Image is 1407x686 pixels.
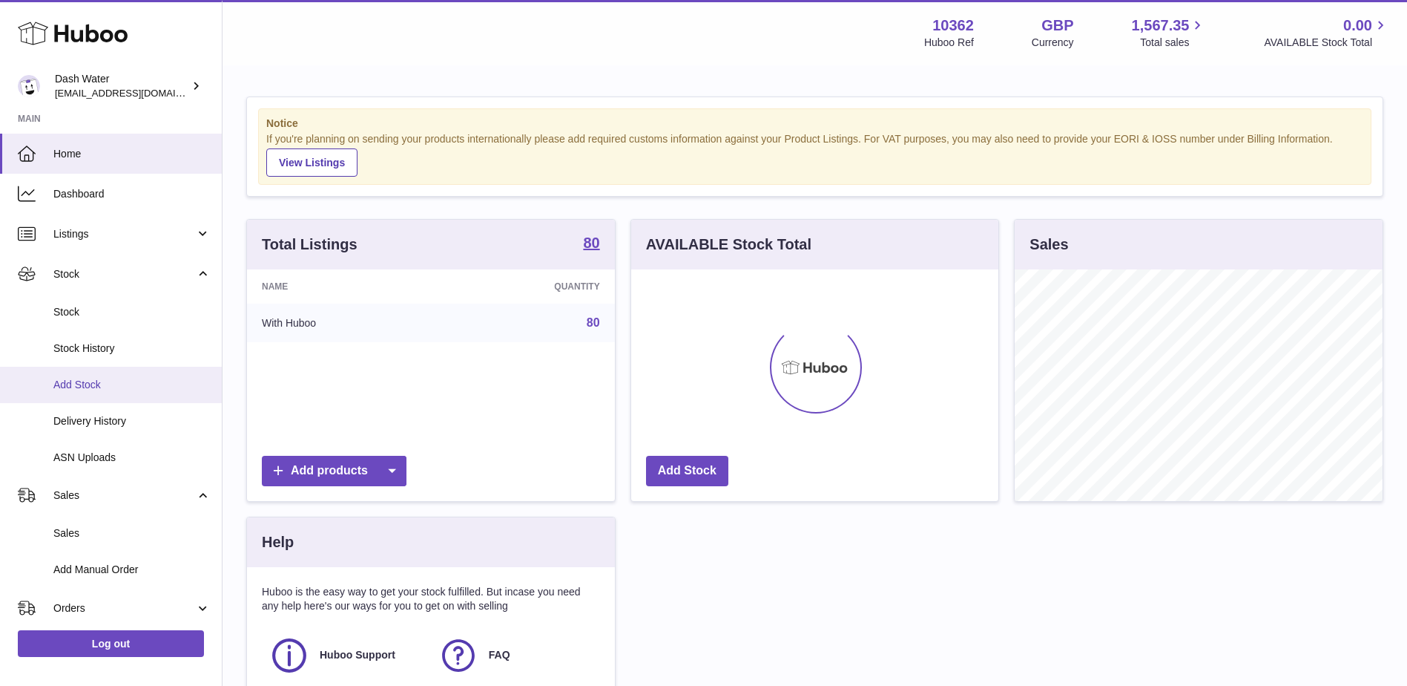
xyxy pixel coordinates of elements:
div: Huboo Ref [924,36,974,50]
a: View Listings [266,148,357,177]
span: FAQ [489,648,510,662]
span: Add Manual Order [53,563,211,577]
span: Huboo Support [320,648,395,662]
strong: 80 [583,235,599,250]
th: Name [247,269,441,304]
a: 80 [583,235,599,253]
span: Stock [53,305,211,319]
span: Total sales [1140,36,1206,50]
span: Dashboard [53,187,211,201]
span: Home [53,147,211,161]
span: 1,567.35 [1132,16,1190,36]
a: Log out [18,630,204,657]
span: ASN Uploads [53,451,211,465]
a: FAQ [438,636,593,676]
div: Currency [1032,36,1074,50]
span: Add Stock [53,378,211,392]
span: Stock [53,267,195,281]
h3: Help [262,532,294,552]
span: [EMAIL_ADDRESS][DOMAIN_NAME] [55,87,218,99]
span: 0.00 [1343,16,1372,36]
span: Stock History [53,342,211,356]
a: Add products [262,456,406,486]
a: 1,567.35 Total sales [1132,16,1207,50]
a: 0.00 AVAILABLE Stock Total [1264,16,1389,50]
td: With Huboo [247,304,441,342]
strong: 10362 [932,16,974,36]
strong: GBP [1041,16,1073,36]
img: orders@dash-water.com [18,75,40,97]
strong: Notice [266,117,1363,131]
p: Huboo is the easy way to get your stock fulfilled. But incase you need any help here's our ways f... [262,585,600,613]
a: Huboo Support [269,636,424,676]
span: Listings [53,227,195,241]
span: AVAILABLE Stock Total [1264,36,1389,50]
h3: Total Listings [262,235,357,255]
th: Quantity [441,269,614,304]
span: Sales [53,526,211,540]
a: Add Stock [646,456,728,486]
span: Orders [53,601,195,615]
span: Delivery History [53,414,211,428]
a: 80 [587,316,600,329]
h3: AVAILABLE Stock Total [646,235,811,255]
div: If you're planning on sending your products internationally please add required customs informati... [266,132,1363,177]
h3: Sales [1029,235,1068,255]
span: Sales [53,489,195,503]
div: Dash Water [55,72,188,100]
